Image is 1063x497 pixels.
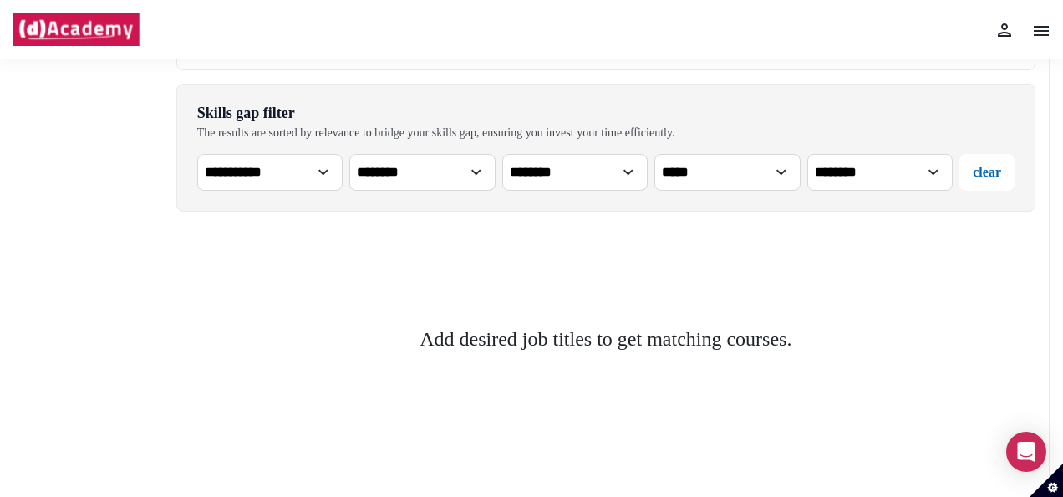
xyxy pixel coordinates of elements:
[973,162,1001,182] div: clear
[1030,464,1063,497] button: Set cookie preferences
[12,13,140,46] img: brand
[1031,21,1051,41] img: menu
[959,154,1015,191] button: clear
[197,105,675,123] div: Skills gap filter
[197,126,675,141] div: The results are sorted by relevance to bridge your skills gap, ensuring you invest your time effi...
[994,20,1015,40] img: myProfile
[1006,432,1046,472] div: Open Intercom Messenger
[420,327,791,351] h4: Add desired job titles to get matching courses.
